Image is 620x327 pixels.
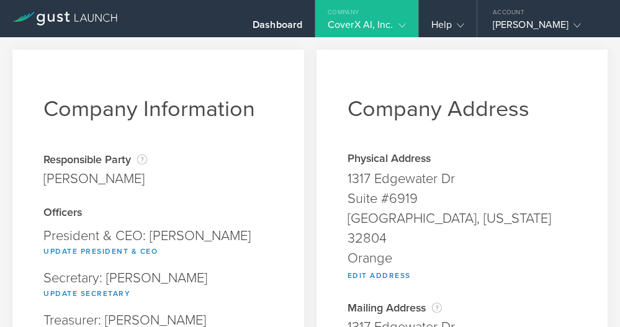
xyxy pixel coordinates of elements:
[431,19,464,37] div: Help
[348,268,411,283] button: Edit Address
[43,96,273,122] h1: Company Information
[43,265,273,307] div: Secretary: [PERSON_NAME]
[43,286,130,301] button: Update Secretary
[493,19,598,37] div: [PERSON_NAME]
[348,153,577,166] div: Physical Address
[348,169,577,189] div: 1317 Edgewater Dr
[348,189,577,208] div: Suite #6919
[348,208,577,248] div: [GEOGRAPHIC_DATA], [US_STATE] 32804
[43,153,147,166] div: Responsible Party
[348,248,577,268] div: Orange
[43,169,147,189] div: [PERSON_NAME]
[43,207,273,220] div: Officers
[43,223,273,265] div: President & CEO: [PERSON_NAME]
[253,19,302,37] div: Dashboard
[348,302,577,314] div: Mailing Address
[348,96,577,122] h1: Company Address
[328,19,406,37] div: CoverX AI, Inc.
[43,244,158,259] button: Update President & CEO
